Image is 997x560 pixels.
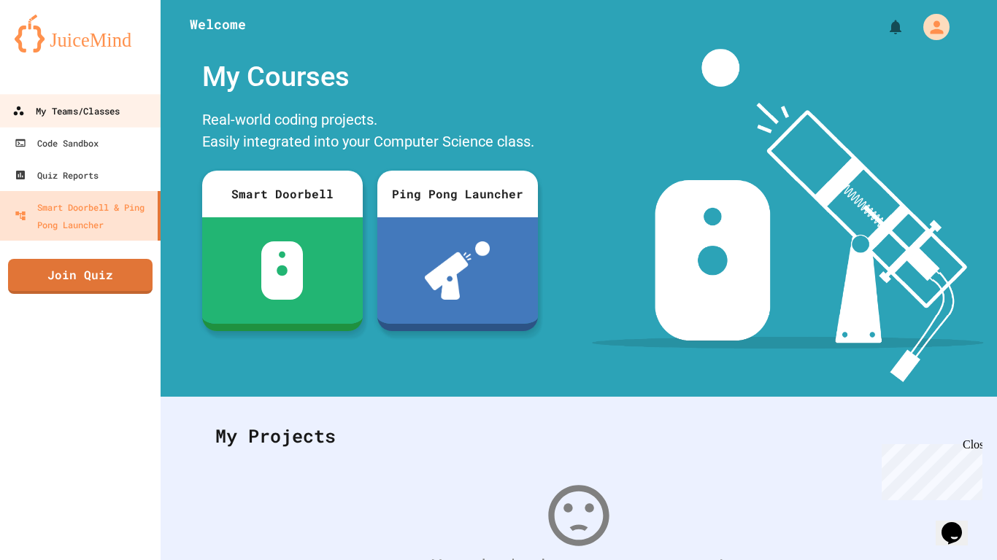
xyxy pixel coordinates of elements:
[12,102,120,120] div: My Teams/Classes
[592,49,983,382] img: banner-image-my-projects.png
[908,10,953,44] div: My Account
[15,15,146,52] img: logo-orange.svg
[15,134,99,152] div: Code Sandbox
[6,6,101,93] div: Chat with us now!Close
[377,171,538,217] div: Ping Pong Launcher
[876,438,982,500] iframe: chat widget
[201,408,957,464] div: My Projects
[195,49,545,105] div: My Courses
[425,241,490,300] img: ppl-with-ball.png
[860,15,908,39] div: My Notifications
[8,259,153,294] a: Join Quiz
[15,166,99,184] div: Quiz Reports
[195,105,545,160] div: Real-world coding projects. Easily integrated into your Computer Science class.
[15,198,152,233] div: Smart Doorbell & Ping Pong Launcher
[936,502,982,545] iframe: chat widget
[202,171,363,217] div: Smart Doorbell
[261,241,303,300] img: sdb-white.svg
